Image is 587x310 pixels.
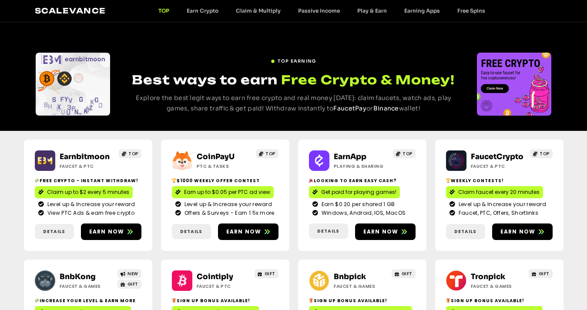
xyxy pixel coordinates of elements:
[539,270,550,277] span: GIFT
[36,53,110,116] div: Slides
[45,200,135,208] span: Level up & Increase your reward
[35,297,141,304] h2: Increase your level & earn more
[60,283,114,290] h2: Faucet & Games
[540,150,550,157] span: TOP
[271,54,316,64] a: TOP EARNING
[35,298,39,303] img: 💸
[319,209,406,217] span: Windows, Android, IOS, MacOS
[334,272,366,281] a: Bnbpick
[35,177,141,184] h2: Free crypto - Instant withdraw!
[119,149,141,158] a: TOP
[403,150,413,157] span: TOP
[197,272,233,281] a: Cointiply
[256,149,278,158] a: TOP
[126,93,461,114] p: Explore the best legit ways to earn free crypto and real money [DATE]: claim faucets, watch ads, ...
[309,298,313,303] img: 🎁
[227,7,289,14] a: Claim & Multiply
[180,228,202,235] span: Details
[471,152,523,161] a: FaucetCrypto
[529,269,553,278] a: GIFT
[319,200,395,208] span: Earn $0.20 per shared 1 GB
[150,7,178,14] a: TOP
[471,272,505,281] a: Tronpick
[127,281,138,287] span: GIFT
[117,280,141,289] a: GIFT
[60,272,96,281] a: BnbKong
[530,149,553,158] a: TOP
[446,224,485,239] a: Details
[309,186,400,198] a: Get paid for playing games!
[197,152,235,161] a: CoinPayU
[500,228,536,236] span: Earn now
[35,178,39,183] img: 💸
[172,224,211,239] a: Details
[182,209,275,217] span: Offers & Surveys - Earn 1.5x more
[218,223,278,240] a: Earn now
[150,7,494,14] nav: Menu
[172,186,274,198] a: Earn up to $0.05 per PTC ad view
[373,104,399,112] a: Binance
[197,163,251,170] h2: ptc & Tasks
[255,269,278,278] a: GIFT
[317,228,339,234] span: Details
[458,188,540,196] span: Claim faucet every 20 minutes
[35,6,106,15] a: Scalevance
[289,7,349,14] a: Passive Income
[184,188,270,196] span: Earn up to $0.05 per PTC ad view
[321,188,396,196] span: Get paid for playing games!
[309,223,348,239] a: Details
[309,297,416,304] h2: Sign Up Bonus Available!
[172,177,278,184] h2: $1000 Weekly Offer contest
[226,228,262,236] span: Earn now
[446,178,450,183] img: 🏆
[334,152,366,161] a: EarnApp
[47,188,129,196] span: Claim up to $2 every 5 minutes
[355,223,416,240] a: Earn now
[333,104,366,112] a: FaucetPay
[127,270,138,277] span: NEW
[334,163,388,170] h2: Playing & Sharing
[456,200,546,208] span: Level up & Increase your reward
[363,228,399,236] span: Earn now
[60,152,110,161] a: Earnbitmoon
[60,163,114,170] h2: Faucet & PTC
[172,298,176,303] img: 🎁
[446,298,450,303] img: 🎁
[393,149,416,158] a: TOP
[477,53,551,116] div: Slides
[132,72,278,87] span: Best ways to earn
[182,200,272,208] span: Level up & Increase your reward
[278,58,316,64] span: TOP EARNING
[45,209,134,217] span: View PTC Ads & earn free crypto
[35,224,74,239] a: Details
[89,228,124,236] span: Earn now
[492,223,553,240] a: Earn now
[35,186,133,198] a: Claim up to $2 every 5 minutes
[265,270,275,277] span: GIFT
[281,71,455,88] span: Free Crypto & Money!
[43,228,65,235] span: Details
[392,269,416,278] a: GIFT
[446,177,553,184] h2: Weekly contests!
[402,270,413,277] span: GIFT
[178,7,227,14] a: Earn Crypto
[172,178,176,183] img: 🏆
[172,297,278,304] h2: Sign up bonus available!
[446,186,543,198] a: Claim faucet every 20 minutes
[349,7,396,14] a: Play & Earn
[128,150,138,157] span: TOP
[446,297,553,304] h2: Sign Up Bonus Available!
[471,283,525,290] h2: Faucet & Games
[309,178,313,183] img: 🎉
[471,163,525,170] h2: Faucet & PTC
[449,7,494,14] a: Free Spins
[454,228,476,235] span: Details
[334,283,388,290] h2: Faucet & Games
[265,150,275,157] span: TOP
[396,7,449,14] a: Earning Apps
[456,209,538,217] span: Faucet, PTC, Offers, Shortlinks
[117,269,141,278] a: NEW
[81,223,141,240] a: Earn now
[309,177,416,184] h2: Looking to Earn Easy Cash?
[197,283,251,290] h2: Faucet & PTC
